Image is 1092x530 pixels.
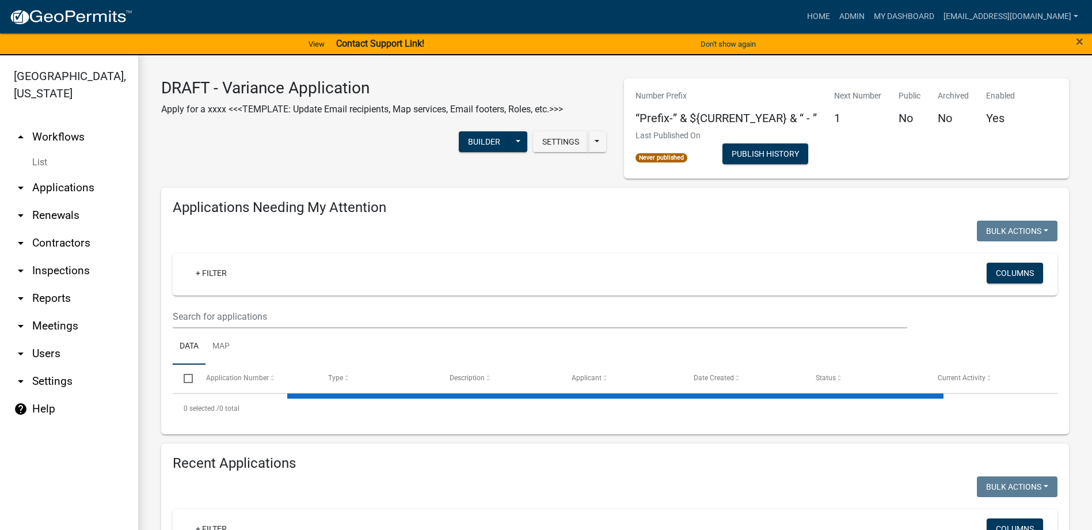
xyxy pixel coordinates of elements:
[977,221,1057,241] button: Bulk Actions
[636,90,817,102] p: Number Prefix
[834,90,881,102] p: Next Number
[14,264,28,278] i: arrow_drop_down
[439,365,561,392] datatable-header-cell: Description
[161,78,563,98] h3: DRAFT - Variance Application
[317,365,439,392] datatable-header-cell: Type
[336,38,424,49] strong: Contact Support Link!
[173,328,206,365] a: Data
[986,111,1015,125] h5: Yes
[899,90,920,102] p: Public
[459,131,509,152] button: Builder
[636,153,688,162] span: Never published
[184,404,219,412] span: 0 selected /
[938,374,986,382] span: Current Activity
[694,374,734,382] span: Date Created
[14,402,28,416] i: help
[722,150,808,159] wm-modal-confirm: Workflow Publish History
[938,111,969,125] h5: No
[816,374,836,382] span: Status
[722,143,808,164] button: Publish History
[805,365,927,392] datatable-header-cell: Status
[1076,35,1083,48] button: Close
[14,130,28,144] i: arrow_drop_up
[533,131,588,152] button: Settings
[696,35,760,54] button: Don't show again
[14,374,28,388] i: arrow_drop_down
[835,6,869,28] a: Admin
[195,365,317,392] datatable-header-cell: Application Number
[173,365,195,392] datatable-header-cell: Select
[834,111,881,125] h5: 1
[939,6,1083,28] a: [EMAIL_ADDRESS][DOMAIN_NAME]
[986,90,1015,102] p: Enabled
[173,455,1057,472] h4: Recent Applications
[561,365,683,392] datatable-header-cell: Applicant
[938,90,969,102] p: Archived
[173,394,1057,423] div: 0 total
[14,319,28,333] i: arrow_drop_down
[899,111,920,125] h5: No
[636,130,701,142] p: Last Published On
[14,181,28,195] i: arrow_drop_down
[328,374,343,382] span: Type
[14,209,28,222] i: arrow_drop_down
[14,236,28,250] i: arrow_drop_down
[802,6,835,28] a: Home
[206,374,269,382] span: Application Number
[683,365,805,392] datatable-header-cell: Date Created
[572,374,602,382] span: Applicant
[1076,33,1083,50] span: ×
[450,374,485,382] span: Description
[173,305,907,328] input: Search for applications
[173,199,1057,216] h4: Applications Needing My Attention
[636,111,817,125] h5: “Prefix-” & ${CURRENT_YEAR} & “ - ”
[304,35,329,54] a: View
[927,365,1049,392] datatable-header-cell: Current Activity
[14,347,28,361] i: arrow_drop_down
[206,328,237,365] a: Map
[977,476,1057,497] button: Bulk Actions
[987,263,1043,283] button: Columns
[187,263,236,283] a: + Filter
[869,6,939,28] a: My Dashboard
[161,103,563,116] p: Apply for a xxxx <<<TEMPLATE: Update Email recipients, Map services, Email footers, Roles, etc.>>>
[14,291,28,305] i: arrow_drop_down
